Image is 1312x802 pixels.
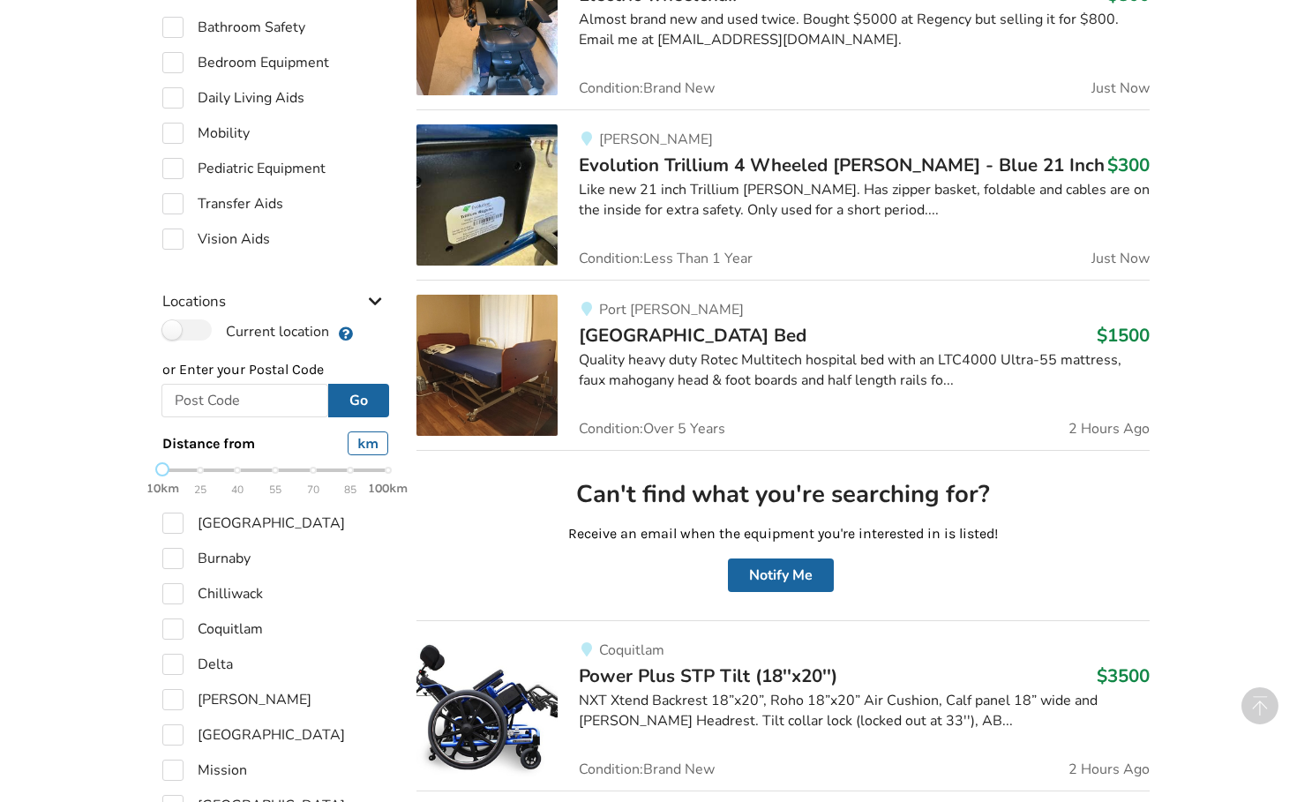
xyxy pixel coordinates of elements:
span: Condition: Over 5 Years [579,422,725,436]
span: Just Now [1091,81,1150,95]
label: Mobility [162,123,250,144]
span: 70 [307,480,319,500]
span: Condition: Brand New [579,762,715,776]
a: bedroom equipment-rotec multitech hospital bedPort [PERSON_NAME][GEOGRAPHIC_DATA] Bed$1500Quality... [416,280,1150,450]
div: Like new 21 inch Trillium [PERSON_NAME]. Has zipper basket, foldable and cables are on the inside... [579,180,1150,221]
h3: $300 [1107,154,1150,176]
div: Quality heavy duty Rotec Multitech hospital bed with an LTC4000 Ultra-55 mattress, faux mahogany ... [579,350,1150,391]
label: Delta [162,654,233,675]
label: Chilliwack [162,583,263,604]
button: Notify Me [728,558,834,592]
span: 2 Hours Ago [1068,762,1150,776]
span: Evolution Trillium 4 Wheeled [PERSON_NAME] - Blue 21 Inch [579,153,1105,177]
h2: Can't find what you're searching for? [431,479,1136,510]
strong: 10km [146,481,179,496]
h3: $3500 [1097,664,1150,687]
a: mobility-evolution trillium 4 wheeled walker - blue 21 inch[PERSON_NAME]Evolution Trillium 4 Whee... [416,109,1150,280]
label: Burnaby [162,548,251,569]
div: NXT Xtend Backrest 18”x20”, Roho 18”x20” Air Cushion, Calf panel 18” wide and [PERSON_NAME] Headr... [579,691,1150,731]
span: Just Now [1091,251,1150,266]
span: [GEOGRAPHIC_DATA] Bed [579,323,806,348]
label: Transfer Aids [162,193,283,214]
img: mobility-power plus stp tilt (18''x20'') [416,635,558,776]
div: km [348,431,388,455]
span: Port [PERSON_NAME] [599,300,744,319]
a: mobility-power plus stp tilt (18''x20'')CoquitlamPower Plus STP Tilt (18''x20'')$3500NXT Xtend Ba... [416,620,1150,791]
h3: $1500 [1097,324,1150,347]
span: 25 [194,480,206,500]
label: Coquitlam [162,618,263,640]
span: Condition: Less Than 1 Year [579,251,753,266]
label: Pediatric Equipment [162,158,326,179]
label: Vision Aids [162,229,270,250]
span: Distance from [162,435,255,452]
span: [PERSON_NAME] [599,130,713,149]
label: Daily Living Aids [162,87,304,109]
span: 85 [344,480,356,500]
strong: 100km [368,481,408,496]
label: Bathroom Safety [162,17,305,38]
img: mobility-evolution trillium 4 wheeled walker - blue 21 inch [416,124,558,266]
span: 55 [269,480,281,500]
label: [GEOGRAPHIC_DATA] [162,513,345,534]
button: Go [328,384,389,417]
span: 40 [231,480,244,500]
div: Locations [162,257,388,319]
label: Bedroom Equipment [162,52,329,73]
span: 2 Hours Ago [1068,422,1150,436]
div: Almost brand new and used twice. Bought $5000 at Regency but selling it for $800. Email me at [EM... [579,10,1150,50]
p: Receive an email when the equipment you're interested in is listed! [431,524,1136,544]
p: or Enter your Postal Code [162,360,388,380]
span: Coquitlam [599,641,664,660]
label: [PERSON_NAME] [162,689,311,710]
label: Mission [162,760,247,781]
span: Condition: Brand New [579,81,715,95]
span: Power Plus STP Tilt (18''x20'') [579,663,837,688]
label: [GEOGRAPHIC_DATA] [162,724,345,746]
img: bedroom equipment-rotec multitech hospital bed [416,295,558,436]
label: Current location [162,319,329,342]
input: Post Code [161,384,328,417]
